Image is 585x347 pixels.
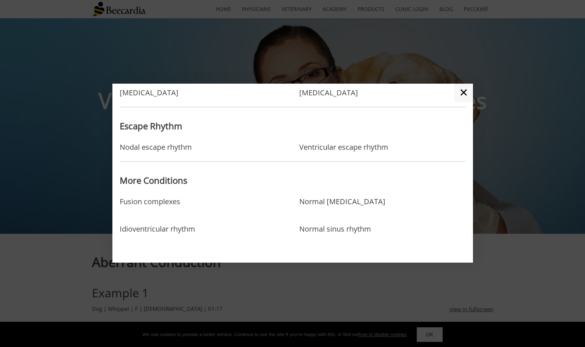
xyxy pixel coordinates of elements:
a: Normal sinus rhythm [299,225,371,248]
a: [MEDICAL_DATA] [299,88,358,97]
a: [MEDICAL_DATA] [120,88,178,97]
a: Ventricular escape rhythm [299,143,388,152]
a: Idioventricular rhythm [120,225,195,248]
a: ✕ [454,84,473,102]
span: More Conditions [120,174,187,186]
a: Normal [MEDICAL_DATA] [299,197,385,221]
span: Escape Rhythm [120,120,182,132]
a: Nodal escape rhythm [120,143,192,152]
a: Fusion complexes [120,197,180,221]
